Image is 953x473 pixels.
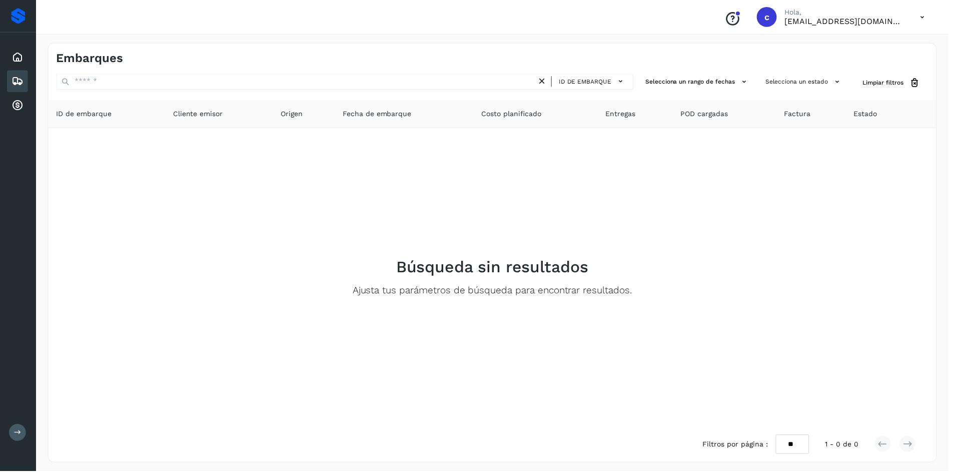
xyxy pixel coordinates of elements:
[57,52,124,66] h4: Embarques
[7,71,28,93] div: Embarques
[857,109,881,120] span: Estado
[866,79,908,88] span: Limpiar filtros
[561,78,614,87] span: ID de embarque
[788,17,908,26] p: cuentas3@enlacesmet.com.mx
[558,75,632,89] button: ID de embarque
[765,74,850,91] button: Selecciona un estado
[282,109,304,120] span: Origen
[788,109,814,120] span: Factura
[354,286,635,298] p: Ajusta tus parámetros de búsqueda para encontrar resultados.
[344,109,413,120] span: Fecha de embarque
[608,109,638,120] span: Entregas
[788,8,908,17] p: Hola,
[684,109,731,120] span: POD cargadas
[7,95,28,117] div: Cuentas por cobrar
[57,109,112,120] span: ID de embarque
[174,109,224,120] span: Cliente emisor
[706,441,771,451] span: Filtros por página :
[7,47,28,69] div: Inicio
[858,74,932,93] button: Limpiar filtros
[644,74,757,91] button: Selecciona un rango de fechas
[398,259,591,278] h2: Búsqueda sin resultados
[484,109,544,120] span: Costo planificado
